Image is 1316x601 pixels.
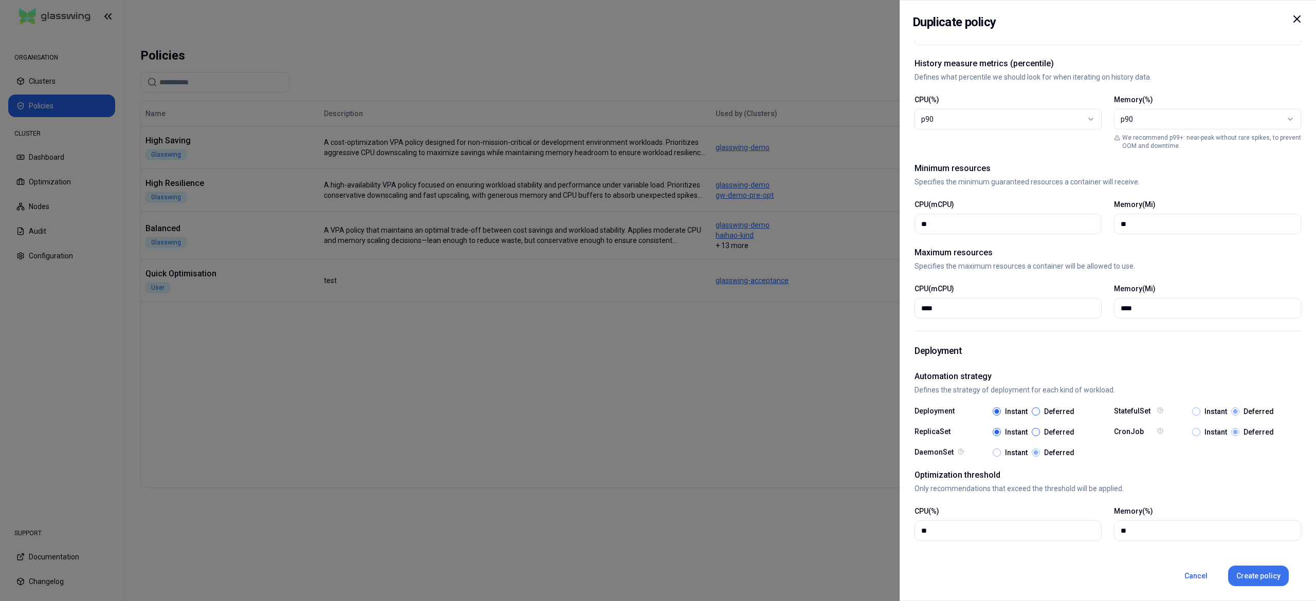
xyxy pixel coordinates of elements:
[1114,507,1153,515] label: Memory(%)
[915,448,956,457] label: DaemonSet
[1204,408,1227,415] label: Instant
[1122,134,1301,150] p: We recommend p99+: near-peak without rare spikes, to prevent OOM and downtime.
[915,469,1301,481] h2: Optimization threshold
[1204,428,1227,436] label: Instant
[1005,449,1028,456] label: Instant
[915,247,1301,259] h2: Maximum resources
[1044,428,1074,436] label: Deferred
[912,13,996,31] h2: Duplicate policy
[915,58,1301,70] h2: History measure metrics (percentile)
[915,162,1301,175] h2: Minimum resources
[1114,285,1156,293] label: Memory(Mi)
[915,72,1301,82] p: Defines what percentile we should look for when iterating on history data.
[1114,428,1155,436] label: CronJob
[1005,408,1028,415] label: Instant
[1114,407,1155,416] label: StatefulSet
[1244,408,1274,415] label: Deferred
[1176,566,1216,586] button: Cancel
[1005,428,1028,436] label: Instant
[915,483,1301,494] p: Only recommendations that exceed the threshold will be applied.
[915,96,939,104] label: CPU(%)
[915,428,956,436] label: ReplicaSet
[1244,428,1274,436] label: Deferred
[1114,96,1153,104] label: Memory(%)
[1044,449,1074,456] label: Deferred
[1228,566,1289,586] button: Create policy
[915,385,1301,395] p: Defines the strategy of deployment for each kind of workload.
[915,285,954,293] label: CPU(mCPU)
[915,177,1301,187] p: Specifies the minimum guaranteed resources a container will receive.
[915,407,956,416] label: Deployment
[915,344,1301,358] h1: Deployment
[915,370,1301,383] h2: Automation strategy
[915,200,954,209] label: CPU(mCPU)
[1114,200,1156,209] label: Memory(Mi)
[915,261,1301,271] p: Specifies the maximum resources a container will be allowed to use.
[1044,408,1074,415] label: Deferred
[915,507,939,515] label: CPU(%)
